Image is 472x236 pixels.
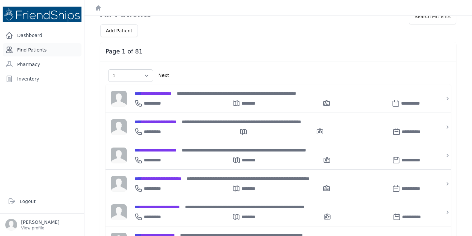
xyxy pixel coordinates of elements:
[5,219,79,231] a: [PERSON_NAME] View profile
[5,195,79,208] a: Logout
[409,9,456,24] div: Search Patients
[111,148,127,163] img: person-242608b1a05df3501eefc295dc1bc67a.jpg
[156,67,172,84] div: Next
[3,72,81,85] a: Inventory
[111,119,127,135] img: person-242608b1a05df3501eefc295dc1bc67a.jpg
[21,225,59,231] p: View profile
[3,7,81,22] img: Medical Missions EMR
[111,91,127,107] img: person-242608b1a05df3501eefc295dc1bc67a.jpg
[106,48,451,55] h3: Page 1 of 81
[100,24,138,37] button: Add Patient
[3,43,81,56] a: Find Patients
[111,176,127,192] img: person-242608b1a05df3501eefc295dc1bc67a.jpg
[3,29,81,42] a: Dashboard
[21,219,59,225] p: [PERSON_NAME]
[111,204,127,220] img: person-242608b1a05df3501eefc295dc1bc67a.jpg
[3,58,81,71] a: Pharmacy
